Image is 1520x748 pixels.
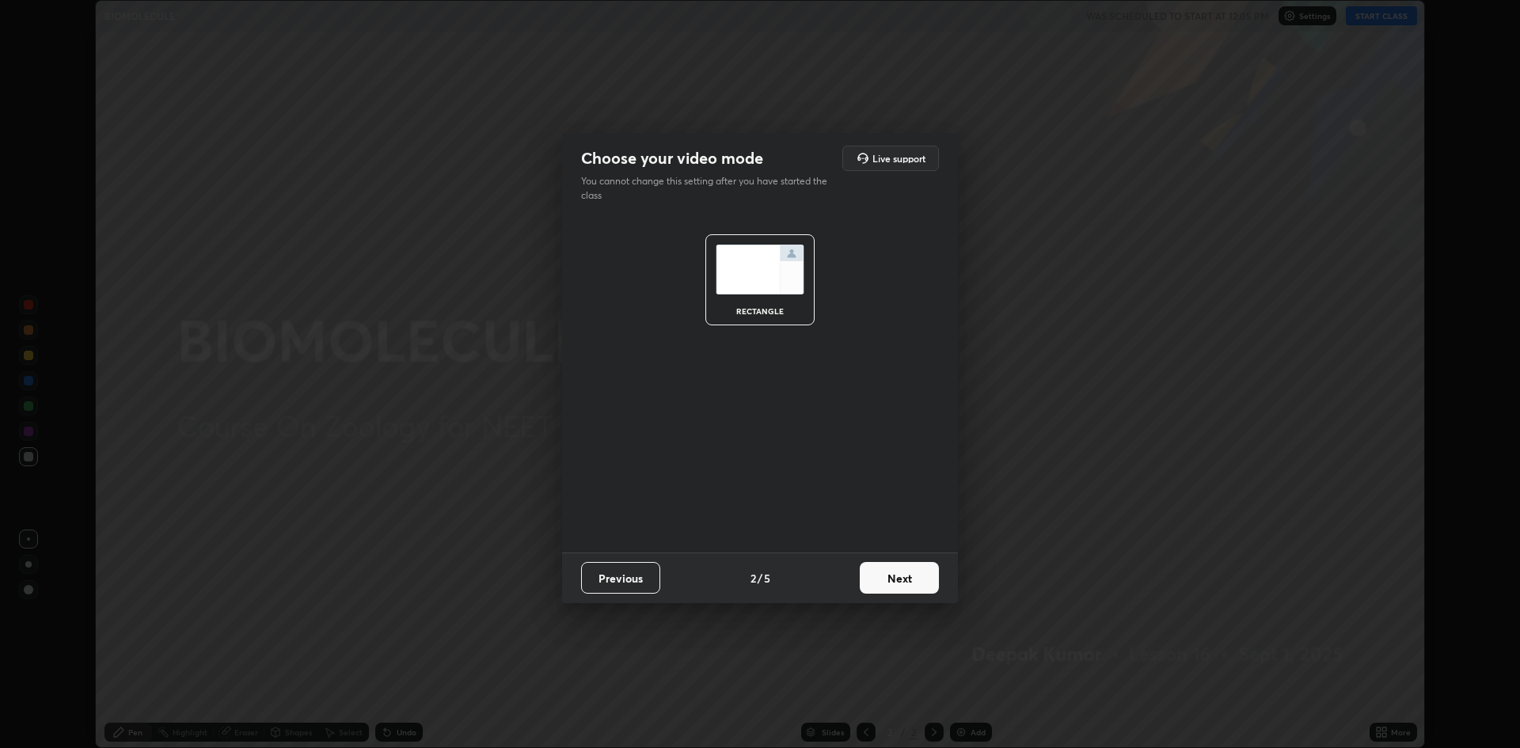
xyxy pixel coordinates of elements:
[581,174,838,203] p: You cannot change this setting after you have started the class
[750,570,756,587] h4: 2
[758,570,762,587] h4: /
[860,562,939,594] button: Next
[716,245,804,294] img: normalScreenIcon.ae25ed63.svg
[728,307,792,315] div: rectangle
[764,570,770,587] h4: 5
[581,148,763,169] h2: Choose your video mode
[872,154,925,163] h5: Live support
[581,562,660,594] button: Previous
